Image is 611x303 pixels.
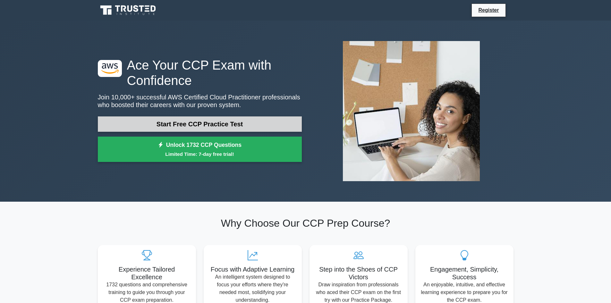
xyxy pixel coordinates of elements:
h5: Step into the Shoes of CCP Victors [315,265,403,281]
h5: Experience Tailored Excellence [103,265,191,281]
a: Register [474,6,503,14]
p: Join 10,000+ successful AWS Certified Cloud Practitioner professionals who boosted their careers ... [98,93,302,109]
h2: Why Choose Our CCP Prep Course? [98,217,513,229]
h5: Engagement, Simplicity, Success [420,265,508,281]
h5: Focus with Adaptive Learning [209,265,297,273]
a: Unlock 1732 CCP QuestionsLimited Time: 7-day free trial! [98,137,302,162]
small: Limited Time: 7-day free trial! [106,150,294,158]
a: Start Free CCP Practice Test [98,116,302,132]
h1: Ace Your CCP Exam with Confidence [98,57,302,88]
